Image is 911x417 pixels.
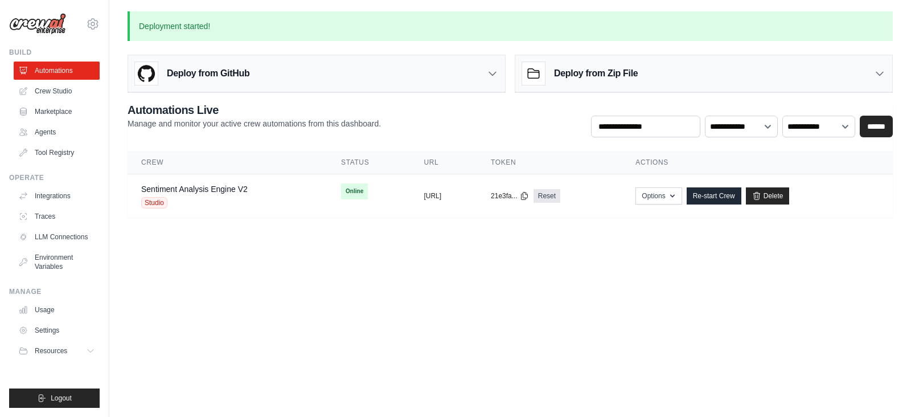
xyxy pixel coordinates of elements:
a: Tool Registry [14,144,100,162]
button: Options [635,187,682,205]
button: Resources [14,342,100,360]
a: Delete [746,187,790,205]
a: Reset [534,189,560,203]
a: Usage [14,301,100,319]
span: Online [341,183,368,199]
div: Build [9,48,100,57]
th: Actions [622,151,893,174]
th: URL [410,151,477,174]
h3: Deploy from GitHub [167,67,249,80]
a: LLM Connections [14,228,100,246]
a: Agents [14,123,100,141]
img: GitHub Logo [135,62,158,85]
span: Logout [51,394,72,403]
a: Re-start Crew [687,187,741,205]
th: Status [327,151,410,174]
h2: Automations Live [128,102,381,118]
a: Sentiment Analysis Engine V2 [141,185,248,194]
a: Integrations [14,187,100,205]
a: Settings [14,321,100,340]
img: Logo [9,13,66,35]
a: Marketplace [14,103,100,121]
p: Manage and monitor your active crew automations from this dashboard. [128,118,381,129]
p: Deployment started! [128,11,893,41]
button: Logout [9,389,100,408]
div: Manage [9,287,100,296]
div: Operate [9,173,100,182]
span: Studio [141,197,167,208]
a: Automations [14,62,100,80]
h3: Deploy from Zip File [554,67,638,80]
a: Crew Studio [14,82,100,100]
button: 21e3fa... [491,191,529,201]
th: Token [477,151,622,174]
span: Resources [35,346,67,355]
a: Traces [14,207,100,226]
th: Crew [128,151,327,174]
a: Environment Variables [14,248,100,276]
